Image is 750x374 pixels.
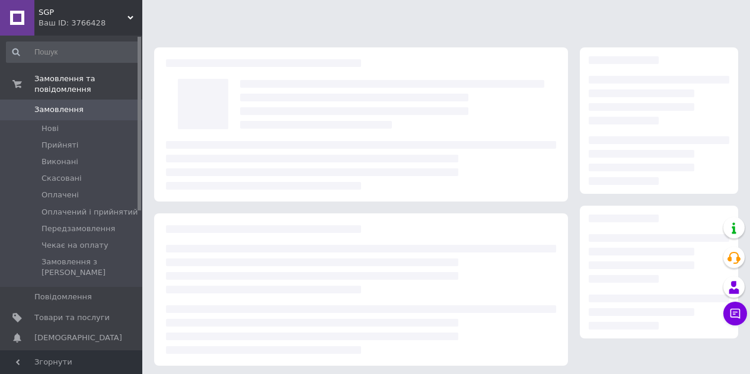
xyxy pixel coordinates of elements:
span: Прийняті [42,140,78,151]
span: [DEMOGRAPHIC_DATA] [34,333,122,343]
div: Ваш ID: 3766428 [39,18,142,28]
span: Передзамовлення [42,223,115,234]
span: Товари та послуги [34,312,110,323]
span: SGP [39,7,127,18]
input: Пошук [6,41,140,63]
span: Оплачений і прийнятий [42,207,138,218]
span: Замовлення з [PERSON_NAME] [42,257,139,278]
span: Чекає на оплату [42,240,108,251]
span: Оплачені [42,190,79,200]
button: Чат з покупцем [723,302,747,325]
span: Скасовані [42,173,82,184]
span: Замовлення [34,104,84,115]
span: Повідомлення [34,292,92,302]
span: Замовлення та повідомлення [34,73,142,95]
span: Нові [42,123,59,134]
span: Виконані [42,156,78,167]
